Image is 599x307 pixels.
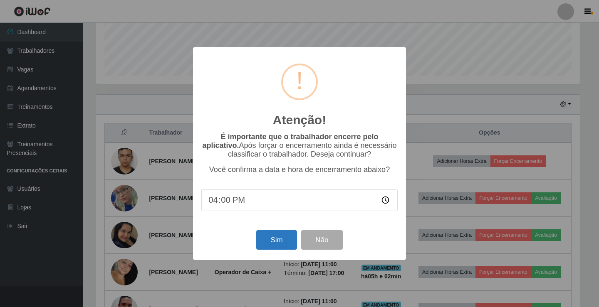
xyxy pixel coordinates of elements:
[273,113,326,128] h2: Atenção!
[256,230,297,250] button: Sim
[201,133,398,159] p: Após forçar o encerramento ainda é necessário classificar o trabalhador. Deseja continuar?
[202,133,378,150] b: É importante que o trabalhador encerre pelo aplicativo.
[201,165,398,174] p: Você confirma a data e hora de encerramento abaixo?
[301,230,342,250] button: Não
